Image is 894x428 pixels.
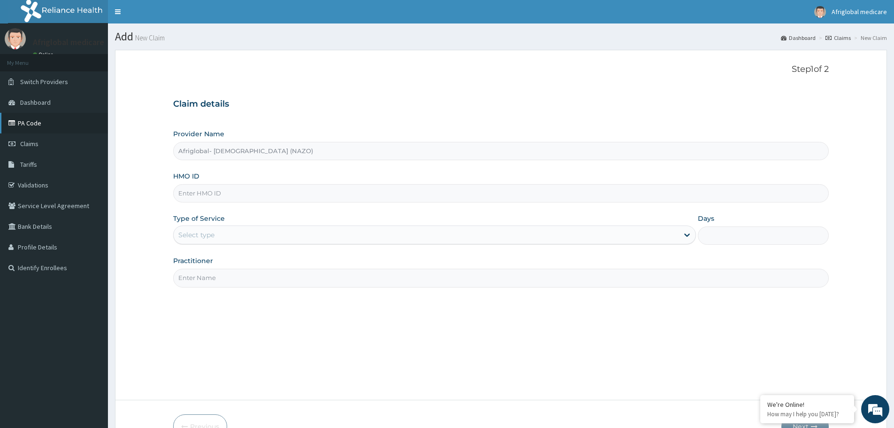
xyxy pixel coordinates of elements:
[20,98,51,107] span: Dashboard
[20,140,38,148] span: Claims
[173,99,829,109] h3: Claim details
[781,34,816,42] a: Dashboard
[5,28,26,49] img: User Image
[825,34,851,42] a: Claims
[173,64,829,75] p: Step 1 of 2
[814,6,826,18] img: User Image
[173,214,225,223] label: Type of Service
[20,78,68,86] span: Switch Providers
[115,31,887,43] h1: Add
[832,8,887,16] span: Afriglobal medicare
[33,51,55,58] a: Online
[133,34,165,41] small: New Claim
[767,410,847,418] p: How may I help you today?
[852,34,887,42] li: New Claim
[178,230,214,240] div: Select type
[173,256,213,265] label: Practitioner
[173,129,224,139] label: Provider Name
[33,38,104,47] p: Afriglobal medicare
[698,214,714,223] label: Days
[767,400,847,409] div: We're Online!
[173,184,829,202] input: Enter HMO ID
[173,171,199,181] label: HMO ID
[20,160,37,169] span: Tariffs
[173,269,829,287] input: Enter Name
